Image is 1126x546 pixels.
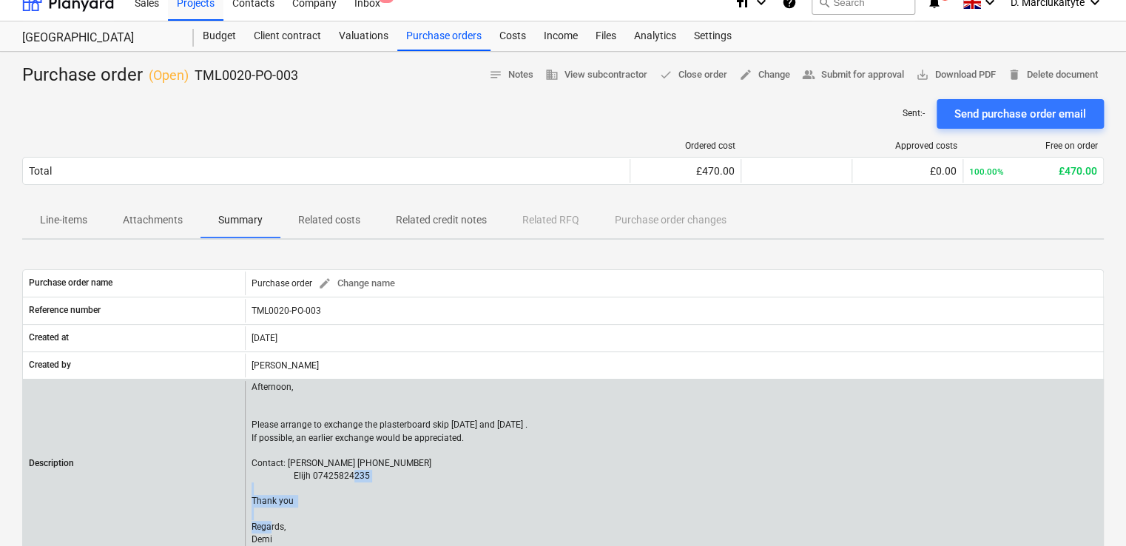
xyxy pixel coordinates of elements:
div: £470.00 [969,165,1097,177]
span: Change name [318,275,395,292]
p: Line-items [40,212,87,228]
p: Related costs [298,212,360,228]
p: TML0020-PO-003 [195,67,298,84]
div: Ordered cost [636,141,735,151]
button: Close order [653,64,733,87]
span: Change [739,67,790,84]
span: View subcontractor [545,67,647,84]
p: Created by [29,359,71,371]
a: Valuations [330,21,397,51]
span: notes [489,68,502,81]
button: Send purchase order email [937,99,1104,129]
div: Approved costs [858,141,957,151]
div: Purchase order [252,272,401,295]
span: done [659,68,672,81]
div: Total [29,165,52,177]
p: Created at [29,331,69,344]
p: Summary [218,212,263,228]
span: Download PDF [916,67,996,84]
span: Delete document [1008,67,1098,84]
span: save_alt [916,68,929,81]
button: Download PDF [910,64,1002,87]
span: people_alt [802,68,815,81]
span: business [545,68,559,81]
p: Description [29,457,74,470]
p: Reference number [29,304,101,317]
button: Submit for approval [796,64,910,87]
button: Change name [312,272,401,295]
span: edit [739,68,752,81]
a: Purchase orders [397,21,490,51]
button: Delete document [1002,64,1104,87]
p: Afternoon, Please arrange to exchange the plasterboard skip [DATE] and [DATE] . If possible, an e... [252,381,530,546]
p: Related credit notes [396,212,487,228]
a: Costs [490,21,535,51]
div: Purchase order [22,64,298,87]
span: Close order [659,67,727,84]
span: edit [318,277,331,290]
span: delete [1008,68,1021,81]
span: Submit for approval [802,67,904,84]
button: View subcontractor [539,64,653,87]
div: £0.00 [858,165,957,177]
div: Send purchase order email [954,104,1086,124]
button: Change [733,64,796,87]
p: Purchase order name [29,277,112,289]
p: ( Open ) [149,67,189,84]
a: Analytics [625,21,685,51]
a: Files [587,21,625,51]
small: 100.00% [969,166,1004,177]
a: Budget [194,21,245,51]
div: Free on order [969,141,1098,151]
a: Settings [685,21,741,51]
p: Attachments [123,212,183,228]
button: Notes [483,64,539,87]
a: Income [535,21,587,51]
div: [DATE] [245,326,1103,350]
span: Notes [489,67,533,84]
div: £470.00 [636,165,735,177]
p: Sent : - [903,107,925,120]
div: [GEOGRAPHIC_DATA] [22,30,176,46]
div: TML0020-PO-003 [245,299,1103,323]
a: Client contract [245,21,330,51]
div: [PERSON_NAME] [245,354,1103,377]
